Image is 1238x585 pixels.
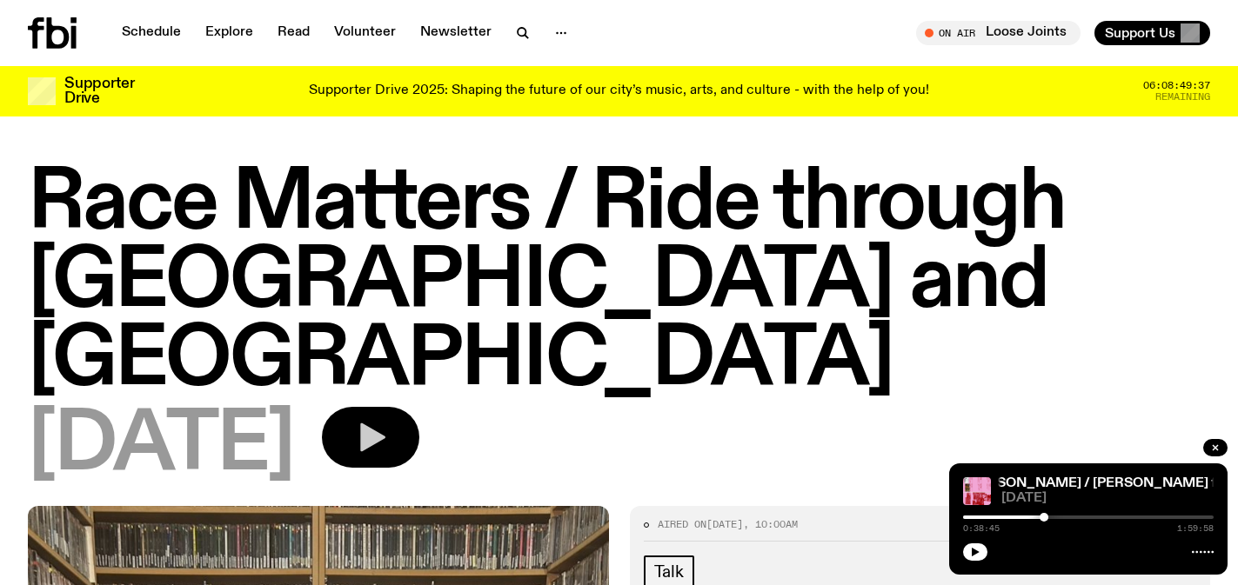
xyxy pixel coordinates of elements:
button: On AirLoose Joints [916,21,1081,45]
h3: Supporter Drive [64,76,134,106]
span: , 10:00am [743,517,798,531]
span: Talk [654,562,684,582]
p: Supporter Drive 2025: Shaping the future of our city’s music, arts, and culture - with the help o... [309,83,929,99]
span: 06:08:49:37 [1143,81,1210,90]
a: Explore [195,21,264,45]
span: [DATE] [1001,492,1214,505]
a: Read [267,21,320,45]
a: Schedule [111,21,191,45]
a: Volunteer [324,21,406,45]
span: 0:38:45 [963,524,1000,533]
span: [DATE] [706,517,743,531]
span: Support Us [1105,25,1175,41]
span: Remaining [1155,92,1210,102]
span: [DATE] [28,407,294,485]
button: Support Us [1094,21,1210,45]
a: Newsletter [410,21,502,45]
span: 1:59:58 [1177,524,1214,533]
span: Aired on [658,517,706,531]
h1: Race Matters / Ride through [GEOGRAPHIC_DATA] and [GEOGRAPHIC_DATA] [28,165,1210,400]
